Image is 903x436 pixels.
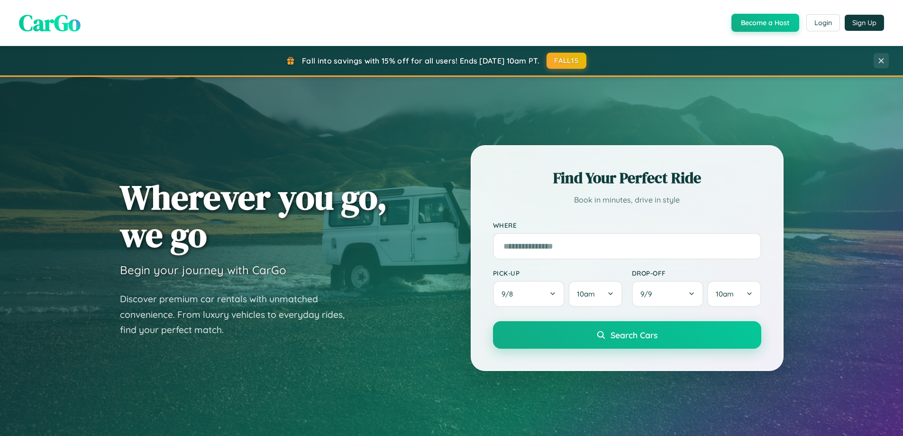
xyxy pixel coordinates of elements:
[493,281,565,307] button: 9/8
[493,321,761,349] button: Search Cars
[611,330,657,340] span: Search Cars
[502,289,518,298] span: 9 / 8
[19,7,81,38] span: CarGo
[716,289,734,298] span: 10am
[640,289,657,298] span: 9 / 9
[493,167,761,188] h2: Find Your Perfect Ride
[707,281,761,307] button: 10am
[120,263,286,277] h3: Begin your journey with CarGo
[120,178,387,253] h1: Wherever you go, we go
[806,14,840,31] button: Login
[493,269,622,277] label: Pick-up
[632,281,704,307] button: 9/9
[547,53,586,69] button: FALL15
[731,14,799,32] button: Become a Host
[493,221,761,229] label: Where
[302,56,539,65] span: Fall into savings with 15% off for all users! Ends [DATE] 10am PT.
[568,281,622,307] button: 10am
[493,193,761,207] p: Book in minutes, drive in style
[577,289,595,298] span: 10am
[632,269,761,277] label: Drop-off
[845,15,884,31] button: Sign Up
[120,291,357,338] p: Discover premium car rentals with unmatched convenience. From luxury vehicles to everyday rides, ...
